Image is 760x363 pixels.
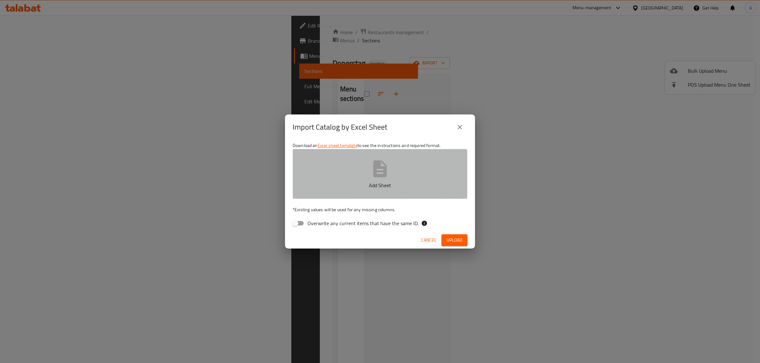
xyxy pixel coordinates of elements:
button: close [452,120,467,135]
h2: Import Catalog by Excel Sheet [293,122,387,132]
p: Add Sheet [302,181,458,189]
span: Upload [446,236,462,244]
svg: If the overwrite option isn't selected, then the items that match an existing ID will be ignored ... [421,220,427,226]
a: Excel sheet template [318,141,358,150]
button: Upload [441,234,467,246]
span: Overwrite any current items that have the same ID. [307,219,419,227]
button: Add Sheet [293,149,467,199]
p: Existing values will be used for any missing columns. [293,206,467,213]
button: Cancel [419,234,439,246]
div: Download an to see the instructions and required format. [285,140,475,231]
span: Cancel [421,236,436,244]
